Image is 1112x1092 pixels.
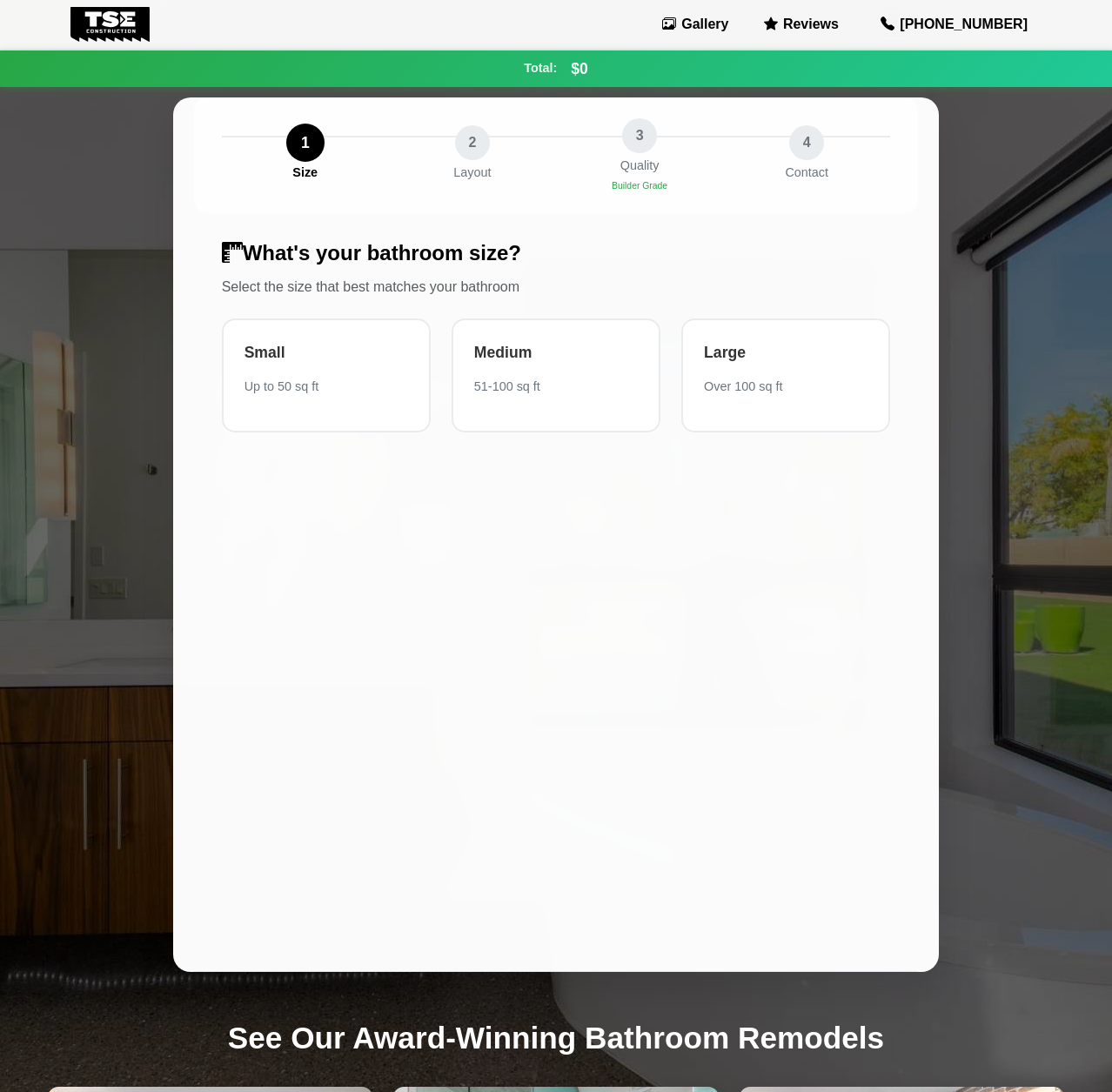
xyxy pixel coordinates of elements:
[789,125,824,160] div: 4
[620,157,660,176] div: Quality
[286,124,325,162] div: 1
[222,277,891,298] p: Select the size that best matches your bathroom
[292,164,318,183] div: Size
[34,1020,1078,1056] h2: See Our Award-Winning Bathroom Remodels
[704,341,867,364] div: Large
[222,241,891,266] h3: What's your bathroom size?
[571,57,588,80] span: $0
[453,164,491,183] div: Layout
[655,10,736,38] a: Gallery
[245,341,408,364] div: Small
[245,378,408,395] div: Up to 50 sq ft
[867,7,1042,42] a: [PHONE_NUMBER]
[474,341,638,364] div: Medium
[757,10,846,38] a: Reviews
[785,164,828,183] div: Contact
[524,59,557,78] span: Total:
[70,7,150,42] img: Tse Construction
[612,179,667,193] div: Builder Grade
[474,378,638,395] div: 51-100 sq ft
[622,118,657,153] div: 3
[704,378,867,395] div: Over 100 sq ft
[455,125,490,160] div: 2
